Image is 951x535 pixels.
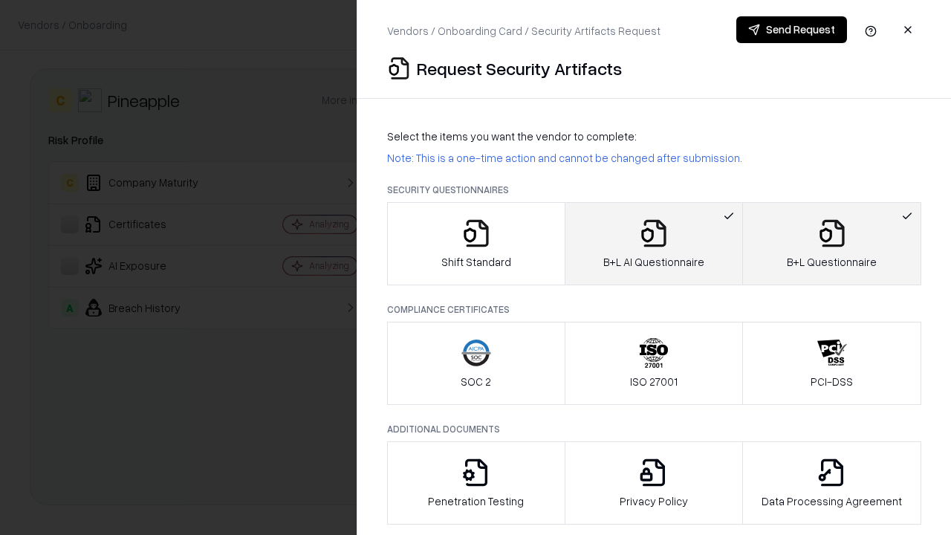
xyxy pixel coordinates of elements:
p: Select the items you want the vendor to complete: [387,129,921,144]
p: Privacy Policy [620,493,688,509]
p: Additional Documents [387,423,921,435]
button: PCI-DSS [742,322,921,405]
p: PCI-DSS [811,374,853,389]
button: B+L AI Questionnaire [565,202,744,285]
p: Note: This is a one-time action and cannot be changed after submission. [387,150,921,166]
p: Vendors / Onboarding Card / Security Artifacts Request [387,23,660,39]
p: Request Security Artifacts [417,56,622,80]
button: SOC 2 [387,322,565,405]
p: Penetration Testing [428,493,524,509]
button: Penetration Testing [387,441,565,525]
p: Shift Standard [441,254,511,270]
button: ISO 27001 [565,322,744,405]
p: Data Processing Agreement [762,493,902,509]
p: B+L AI Questionnaire [603,254,704,270]
button: Shift Standard [387,202,565,285]
p: Compliance Certificates [387,303,921,316]
p: ISO 27001 [630,374,678,389]
button: Data Processing Agreement [742,441,921,525]
p: Security Questionnaires [387,184,921,196]
button: Privacy Policy [565,441,744,525]
button: Send Request [736,16,847,43]
p: B+L Questionnaire [787,254,877,270]
p: SOC 2 [461,374,491,389]
button: B+L Questionnaire [742,202,921,285]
